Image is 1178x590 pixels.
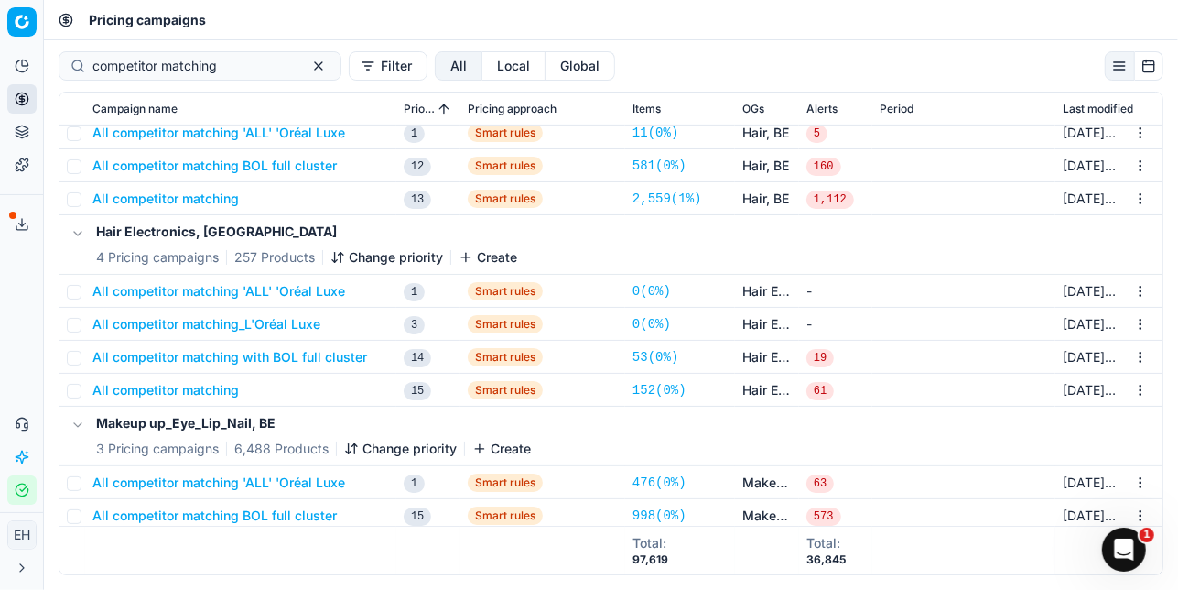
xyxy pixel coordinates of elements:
[806,158,841,176] span: 160
[404,382,431,400] span: 15
[92,315,320,333] button: All competitor matching_L'Oréal Luxe
[92,507,337,525] button: All competitor matching BOL full cluster
[632,282,671,300] a: 0(0%)
[468,348,543,366] span: Smart rules
[468,381,543,399] span: Smart rules
[806,534,846,552] div: Total :
[234,248,315,267] span: 257 Products
[92,157,337,175] button: All competitor matching BOL full cluster
[349,51,427,81] button: Filter
[632,315,671,333] a: 0(0%)
[1063,508,1116,523] span: [DATE]
[632,124,678,142] a: 11(0%)
[92,474,345,492] button: All competitor matching 'ALL' 'Oréal Luxe
[404,102,435,116] span: Priority
[468,190,543,208] span: Smart rules
[632,552,668,567] div: 97,619
[1063,507,1119,525] div: by [PERSON_NAME]
[459,248,517,267] button: Create
[404,283,425,301] span: 1
[89,11,206,29] nav: breadcrumb
[404,191,431,209] span: 13
[96,440,219,458] span: 3 Pricing campaigns
[468,315,543,333] span: Smart rules
[1063,157,1119,175] div: by [PERSON_NAME]
[742,190,792,208] a: Hair, BE
[92,282,345,300] button: All competitor matching 'ALL' 'Oréal Luxe
[234,440,329,458] span: 6,488 Products
[8,521,36,549] span: EH
[632,157,686,175] a: 581(0%)
[632,190,702,208] a: 2,559(1%)
[1063,125,1116,140] span: [DATE]
[330,248,443,267] button: Change priority
[1063,315,1119,333] div: by [PERSON_NAME]
[1140,528,1154,542] span: 1
[92,102,178,116] span: Campaign name
[468,507,543,525] span: Smart rules
[1063,316,1116,332] span: [DATE]
[632,381,686,399] a: 152(0%)
[344,440,457,458] button: Change priority
[742,282,792,300] a: Hair Electronics, [GEOGRAPHIC_DATA]
[89,11,206,29] span: Pricing campaigns
[468,282,543,300] span: Smart rules
[632,534,668,552] div: Total :
[632,474,686,492] a: 476(0%)
[468,124,543,142] span: Smart rules
[1063,158,1116,173] span: [DATE]
[92,124,345,142] button: All competitor matching 'ALL' 'Oréal Luxe
[1063,348,1119,366] div: by [PERSON_NAME]
[632,507,686,525] a: 998(0%)
[1063,381,1119,399] div: by [PERSON_NAME]
[1063,474,1119,492] div: by [PERSON_NAME]
[468,102,557,116] span: Pricing approach
[742,474,792,492] a: Makeup up_Eye_Lip_Nail, BE
[404,475,425,493] span: 1
[1063,349,1116,365] span: [DATE]
[880,102,913,116] span: Period
[632,102,661,116] span: Items
[742,315,792,333] a: Hair Electronics, [GEOGRAPHIC_DATA]
[1063,190,1119,208] div: by [PERSON_NAME]
[472,440,531,458] button: Create
[96,414,531,432] h5: Makeup up_Eye_Lip_Nail, BE
[806,349,834,367] span: 19
[1063,382,1116,398] span: [DATE]
[92,190,239,208] button: All competitor matching
[806,508,841,526] span: 573
[1063,475,1116,490] span: [DATE]
[435,51,482,81] button: all
[96,223,517,241] h5: Hair Electronics, [GEOGRAPHIC_DATA]
[546,51,615,81] button: global
[742,381,792,399] a: Hair Electronics, [GEOGRAPHIC_DATA]
[404,508,431,526] span: 15
[1063,283,1116,299] span: [DATE]
[799,308,872,341] td: -
[92,381,239,399] button: All competitor matching
[7,520,37,550] button: EH
[806,552,846,567] div: 36,845
[404,125,425,143] span: 1
[632,348,678,366] a: 53(0%)
[1063,124,1119,142] div: by [PERSON_NAME]
[742,157,792,175] a: Hair, BE
[742,124,792,142] a: Hair, BE
[806,191,854,209] span: 1,112
[1063,282,1119,300] div: by [PERSON_NAME]
[742,507,792,525] a: Makeup up_Eye_Lip_Nail, BE
[806,382,834,400] span: 61
[799,275,872,308] td: -
[742,348,792,366] a: Hair Electronics, [GEOGRAPHIC_DATA]
[482,51,546,81] button: local
[468,157,543,175] span: Smart rules
[404,316,425,334] span: 3
[806,125,827,143] span: 5
[1063,102,1133,116] span: Last modified
[404,158,431,176] span: 12
[742,102,764,116] span: OGs
[1063,191,1116,206] span: [DATE]
[468,474,543,492] span: Smart rules
[92,348,367,366] button: All competitor matching with BOL full cluster
[435,100,453,118] button: Sorted by Priority ascending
